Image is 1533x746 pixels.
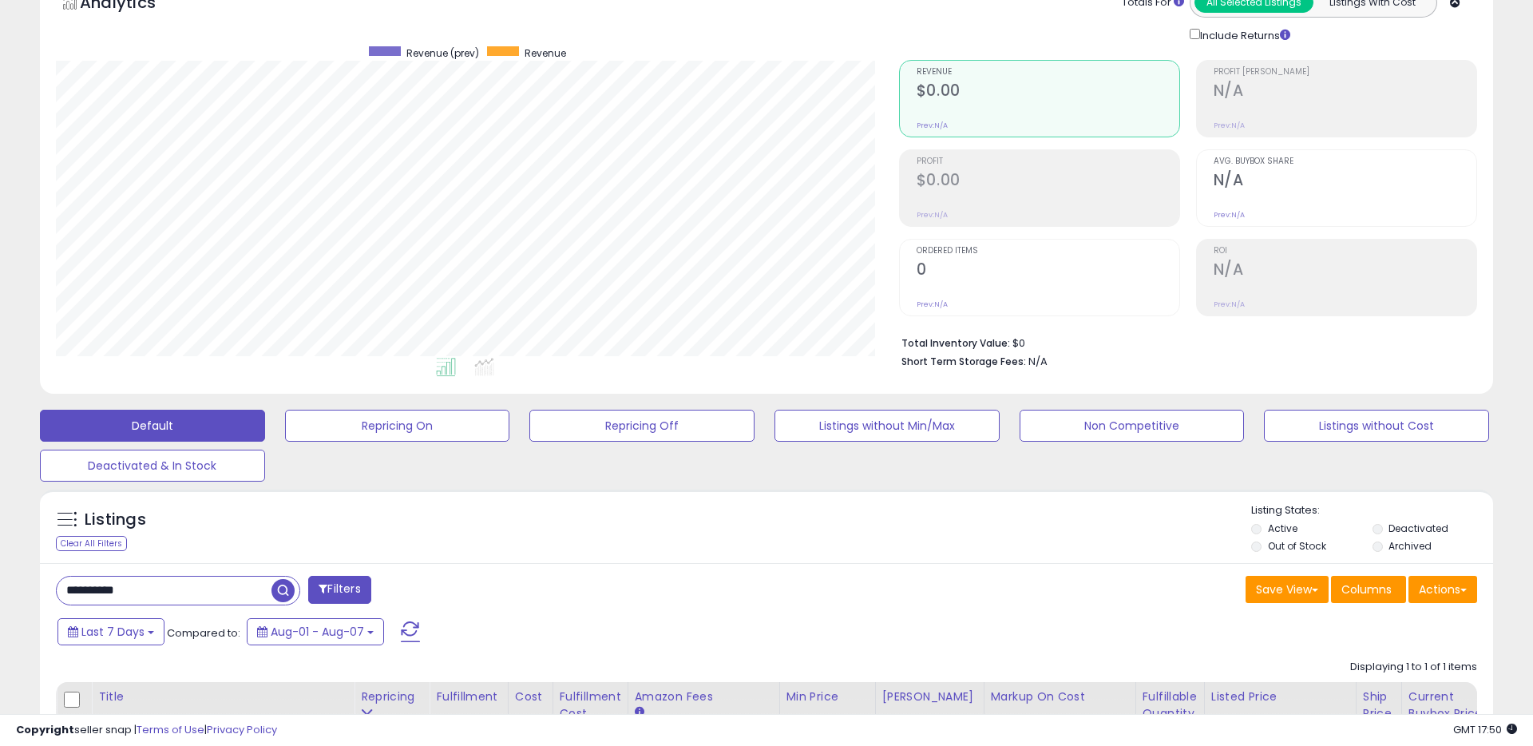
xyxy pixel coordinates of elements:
[16,723,277,738] div: seller snap | |
[57,618,164,645] button: Last 7 Days
[529,410,755,442] button: Repricing Off
[98,688,347,705] div: Title
[406,46,479,60] span: Revenue (prev)
[436,688,501,705] div: Fulfillment
[525,46,566,60] span: Revenue
[1214,121,1245,130] small: Prev: N/A
[1408,576,1477,603] button: Actions
[1341,581,1392,597] span: Columns
[1331,576,1406,603] button: Columns
[207,722,277,737] a: Privacy Policy
[247,618,384,645] button: Aug-01 - Aug-07
[1408,688,1491,722] div: Current Buybox Price
[1214,171,1476,192] h2: N/A
[917,68,1179,77] span: Revenue
[917,81,1179,103] h2: $0.00
[917,121,948,130] small: Prev: N/A
[560,688,621,722] div: Fulfillment Cost
[991,688,1129,705] div: Markup on Cost
[1246,576,1329,603] button: Save View
[1214,210,1245,220] small: Prev: N/A
[1214,157,1476,166] span: Avg. Buybox Share
[40,450,265,482] button: Deactivated & In Stock
[361,688,422,705] div: Repricing
[901,336,1010,350] b: Total Inventory Value:
[515,688,546,705] div: Cost
[81,624,145,640] span: Last 7 Days
[917,171,1179,192] h2: $0.00
[901,332,1465,351] li: $0
[308,576,370,604] button: Filters
[786,688,869,705] div: Min Price
[1264,410,1489,442] button: Listings without Cost
[917,157,1179,166] span: Profit
[16,722,74,737] strong: Copyright
[1143,688,1198,722] div: Fulfillable Quantity
[85,509,146,531] h5: Listings
[1268,522,1297,535] label: Active
[167,625,240,641] span: Compared to:
[984,682,1135,745] th: The percentage added to the cost of goods (COGS) that forms the calculator for Min & Max prices.
[917,260,1179,282] h2: 0
[1214,260,1476,282] h2: N/A
[56,536,127,551] div: Clear All Filters
[1363,688,1395,722] div: Ship Price
[1268,539,1326,553] label: Out of Stock
[271,624,364,640] span: Aug-01 - Aug-07
[1214,247,1476,256] span: ROI
[1214,300,1245,309] small: Prev: N/A
[1350,660,1477,675] div: Displaying 1 to 1 of 1 items
[917,300,948,309] small: Prev: N/A
[137,722,204,737] a: Terms of Use
[1020,410,1245,442] button: Non Competitive
[1388,539,1432,553] label: Archived
[774,410,1000,442] button: Listings without Min/Max
[635,688,773,705] div: Amazon Fees
[1178,26,1309,44] div: Include Returns
[901,355,1026,368] b: Short Term Storage Fees:
[1214,81,1476,103] h2: N/A
[882,688,977,705] div: [PERSON_NAME]
[1028,354,1048,369] span: N/A
[1211,688,1349,705] div: Listed Price
[1214,68,1476,77] span: Profit [PERSON_NAME]
[1388,522,1448,535] label: Deactivated
[1251,503,1492,518] p: Listing States:
[1453,722,1517,737] span: 2025-08-15 17:50 GMT
[917,210,948,220] small: Prev: N/A
[40,410,265,442] button: Default
[285,410,510,442] button: Repricing On
[917,247,1179,256] span: Ordered Items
